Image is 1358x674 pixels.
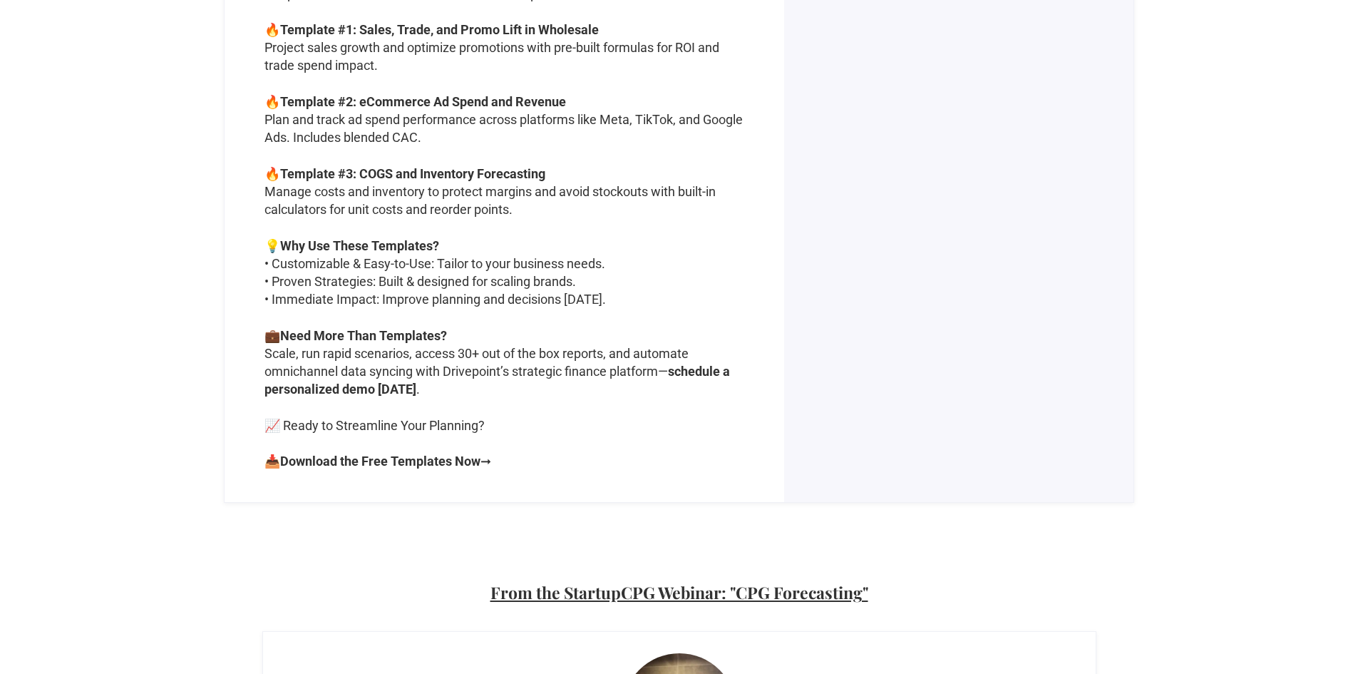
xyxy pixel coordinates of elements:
[280,22,599,37] strong: Template #1: Sales, Trade, and Promo Lift in Wholesale
[280,454,480,469] strong: Download the Free Templates Now
[475,580,884,613] h2: From the StartupCPG Webinar: "CPG Forecasting"
[280,94,566,109] strong: Template #2: eCommerce Ad Spend and Revenue
[280,328,447,343] strong: Need More Than Templates?
[280,238,439,253] strong: Why Use These Templates?
[280,166,545,181] strong: Template #3: COGS and Inventory Forecasting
